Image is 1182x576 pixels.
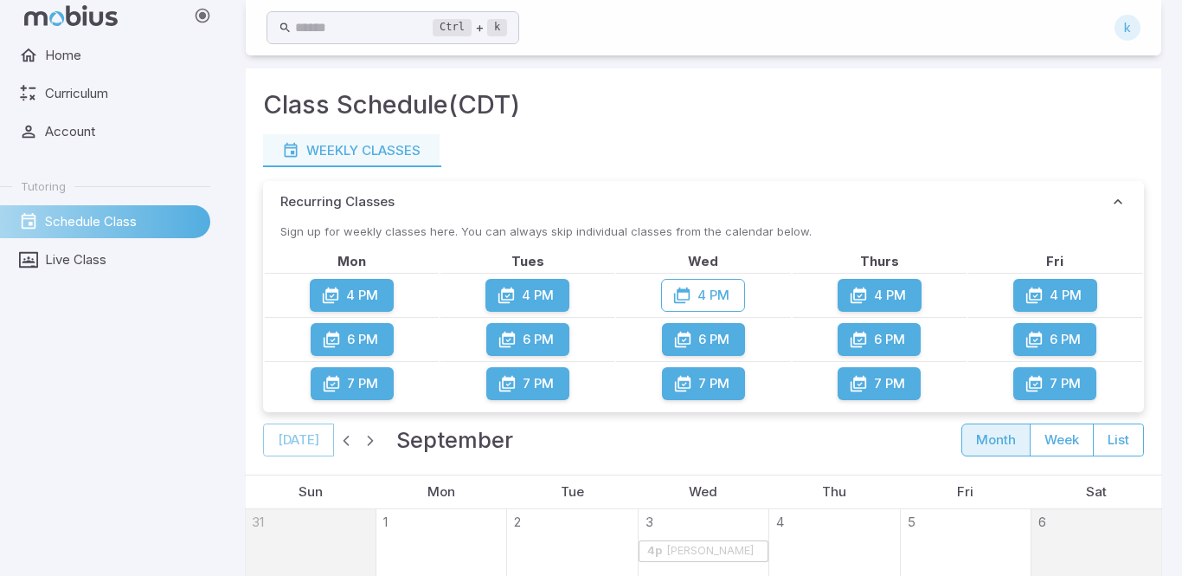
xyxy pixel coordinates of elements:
[265,252,439,271] th: Mon
[662,367,745,400] button: 7 PM
[815,476,853,508] a: Thursday
[769,509,784,532] a: September 4, 2025
[376,509,388,532] a: September 1, 2025
[838,367,921,400] button: 7 PM
[310,279,394,312] button: 4 PM
[45,212,198,231] span: Schedule Class
[1013,279,1097,312] button: 4 PM
[487,19,507,36] kbd: k
[661,279,745,312] button: 4 PM
[263,223,1144,412] div: Recurring Classes
[1013,323,1096,356] button: 6 PM
[793,252,967,271] th: Thurs
[282,141,421,160] div: Weekly Classes
[396,423,513,457] h2: September
[45,122,198,141] span: Account
[554,476,591,508] a: Tuesday
[486,323,569,356] button: 6 PM
[639,509,653,532] a: September 3, 2025
[961,424,1031,456] button: month
[311,323,394,356] button: 6 PM
[662,323,745,356] button: 6 PM
[1115,15,1140,41] div: k
[433,19,472,36] kbd: Ctrl
[263,181,1144,223] button: Recurring Classes
[485,279,569,312] button: 4 PM
[45,250,198,269] span: Live Class
[263,223,1144,240] p: Sign up for weekly classes here. You can always skip individual classes from the calendar below.
[901,509,915,532] a: September 5, 2025
[1031,509,1046,532] a: September 6, 2025
[665,545,755,558] div: [PERSON_NAME]
[21,178,66,194] span: Tutoring
[311,367,394,400] button: 7 PM
[507,509,521,532] a: September 2, 2025
[263,424,334,456] button: [DATE]
[1013,367,1096,400] button: 7 PM
[838,279,922,312] button: 4 PM
[1079,476,1114,508] a: Saturday
[45,46,198,65] span: Home
[358,428,382,452] button: Next month
[245,509,264,532] a: August 31, 2025
[433,17,507,38] div: +
[334,428,358,452] button: Previous month
[263,86,520,124] h3: Class Schedule (CDT)
[1030,424,1094,456] button: week
[440,252,614,271] th: Tues
[682,476,724,508] a: Wednesday
[280,192,395,211] p: Recurring Classes
[950,476,980,508] a: Friday
[292,476,330,508] a: Sunday
[486,367,569,400] button: 7 PM
[1093,424,1144,456] button: list
[646,545,663,558] div: 4p
[616,252,790,271] th: Wed
[968,252,1142,271] th: Fri
[45,84,198,103] span: Curriculum
[421,476,462,508] a: Monday
[838,323,921,356] button: 6 PM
